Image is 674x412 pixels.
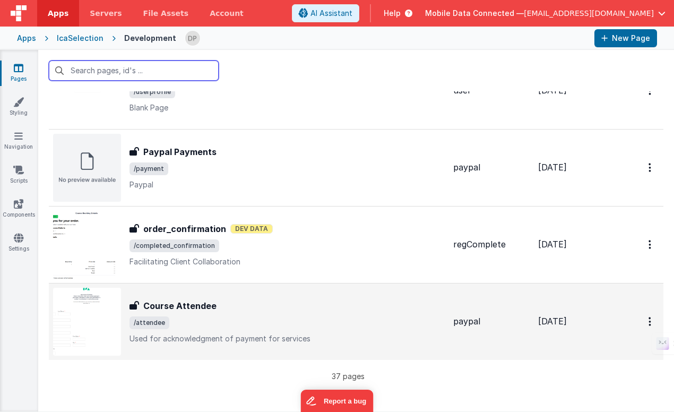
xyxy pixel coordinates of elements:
[129,239,219,252] span: /completed_confirmation
[524,8,654,19] span: [EMAIL_ADDRESS][DOMAIN_NAME]
[129,85,175,98] span: /userprofile
[90,8,122,19] span: Servers
[538,162,567,173] span: [DATE]
[301,390,374,412] iframe: Marker.io feedback button
[230,224,273,234] span: Dev Data
[642,311,659,332] button: Options
[49,371,647,382] p: 37 pages
[49,61,219,81] input: Search pages, id's ...
[310,8,352,19] span: AI Assistant
[143,145,217,158] h3: Paypal Payments
[129,179,445,190] p: Paypal
[453,238,530,251] div: regComplete
[185,31,200,46] img: d6e3be1ce36d7fc35c552da2480304ca
[594,29,657,47] button: New Page
[384,8,401,19] span: Help
[17,33,36,44] div: Apps
[453,161,530,174] div: paypal
[538,316,567,327] span: [DATE]
[57,33,103,44] div: IcaSelection
[124,33,176,44] div: Development
[538,239,567,250] span: [DATE]
[143,8,189,19] span: File Assets
[292,4,359,22] button: AI Assistant
[129,102,445,113] p: Blank Page
[129,333,445,344] p: Used for acknowledgment of payment for services
[129,316,169,329] span: /attendee
[642,157,659,178] button: Options
[425,8,666,19] button: Mobile Data Connected — [EMAIL_ADDRESS][DOMAIN_NAME]
[425,8,524,19] span: Mobile Data Connected —
[129,162,168,175] span: /payment
[143,299,217,312] h3: Course Attendee
[143,222,226,235] h3: order_confirmation
[48,8,68,19] span: Apps
[453,315,530,328] div: paypal
[642,234,659,255] button: Options
[129,256,445,267] p: Facilitating Client Collaboration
